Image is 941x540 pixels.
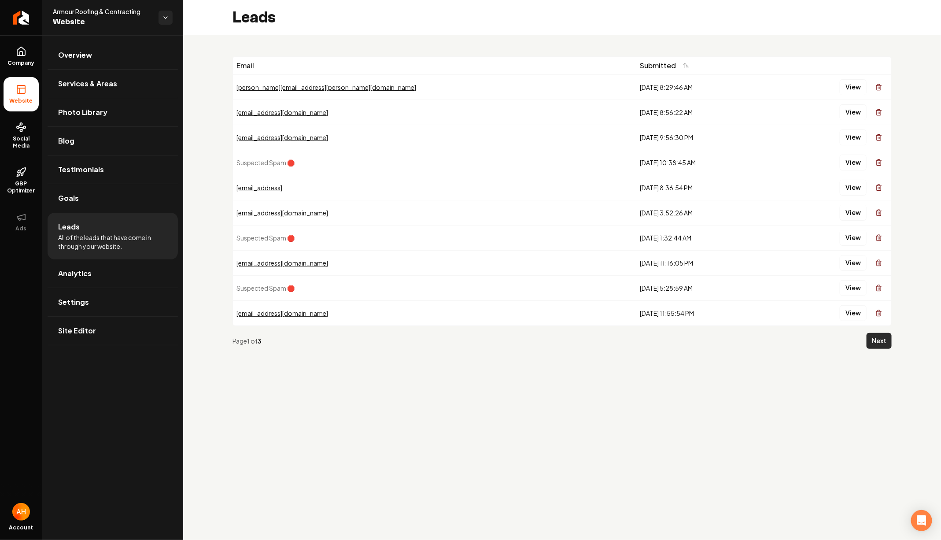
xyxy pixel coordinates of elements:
div: [DATE] 11:16:05 PM [640,259,769,267]
img: Rebolt Logo [13,11,30,25]
span: All of the leads that have come in through your website. [58,233,167,251]
button: View [840,305,867,321]
span: Submitted [640,60,676,71]
button: View [840,129,867,145]
span: of [251,337,258,345]
img: Anthony Hurgoi [12,503,30,521]
span: Analytics [58,268,92,279]
button: View [840,230,867,246]
button: View [840,155,867,170]
span: Website [6,97,37,104]
span: Photo Library [58,107,107,118]
button: Ads [4,205,39,239]
button: View [840,180,867,196]
a: Photo Library [48,98,178,126]
span: Leads [58,222,80,232]
a: Blog [48,127,178,155]
div: [DATE] 8:56:22 AM [640,108,769,117]
span: Account [9,524,33,531]
a: GBP Optimizer [4,160,39,201]
span: Blog [58,136,74,146]
a: Analytics [48,259,178,288]
button: View [840,205,867,221]
div: [DATE] 9:56:30 PM [640,133,769,142]
button: View [840,104,867,120]
div: [EMAIL_ADDRESS][DOMAIN_NAME] [236,208,633,217]
button: Next [867,333,892,349]
div: [DATE] 8:36:54 PM [640,183,769,192]
div: [EMAIL_ADDRESS][DOMAIN_NAME] [236,309,633,318]
div: [DATE] 8:29:46 AM [640,83,769,92]
strong: 3 [258,337,262,345]
span: Suspected Spam 🛑 [236,159,295,166]
span: Social Media [4,135,39,149]
span: Page [232,337,247,345]
div: [DATE] 5:28:59 AM [640,284,769,292]
h2: Leads [232,9,276,26]
span: Goals [58,193,79,203]
button: View [840,255,867,271]
div: [EMAIL_ADDRESS][DOMAIN_NAME] [236,259,633,267]
a: Goals [48,184,178,212]
div: [EMAIL_ADDRESS][DOMAIN_NAME] [236,108,633,117]
div: [DATE] 3:52:26 AM [640,208,769,217]
span: Suspected Spam 🛑 [236,284,295,292]
a: Services & Areas [48,70,178,98]
a: Site Editor [48,317,178,345]
a: Settings [48,288,178,316]
div: Open Intercom Messenger [911,510,932,531]
div: [PERSON_NAME][EMAIL_ADDRESS][PERSON_NAME][DOMAIN_NAME] [236,83,633,92]
button: View [840,280,867,296]
div: Email [236,60,633,71]
span: Ads [12,225,30,232]
a: Company [4,39,39,74]
button: View [840,79,867,95]
a: Testimonials [48,155,178,184]
button: Submitted [640,58,695,74]
div: [DATE] 11:55:54 PM [640,309,769,318]
div: [DATE] 1:32:44 AM [640,233,769,242]
strong: 1 [247,337,251,345]
span: Overview [58,50,92,60]
div: [DATE] 10:38:45 AM [640,158,769,167]
button: Open user button [12,503,30,521]
span: Armour Roofing & Contracting [53,7,151,16]
span: Company [4,59,38,67]
span: Services & Areas [58,78,117,89]
span: Suspected Spam 🛑 [236,234,295,242]
span: Website [53,16,151,28]
span: GBP Optimizer [4,180,39,194]
a: Social Media [4,115,39,156]
span: Site Editor [58,325,96,336]
span: Settings [58,297,89,307]
span: Testimonials [58,164,104,175]
div: [EMAIL_ADDRESS] [236,183,633,192]
div: [EMAIL_ADDRESS][DOMAIN_NAME] [236,133,633,142]
a: Overview [48,41,178,69]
